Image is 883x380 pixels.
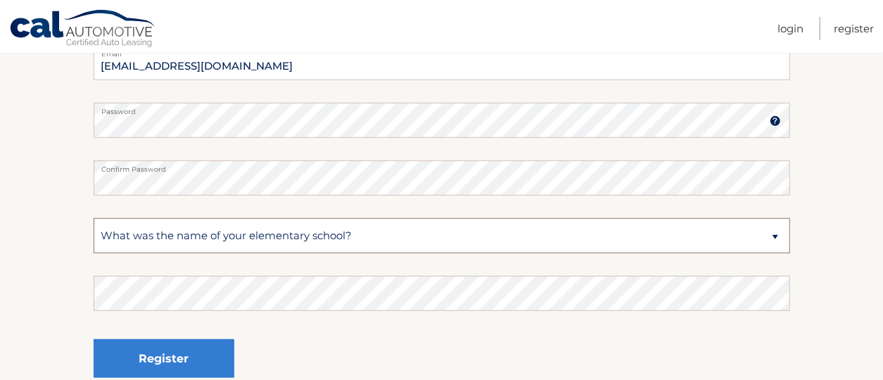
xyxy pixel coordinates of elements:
[94,45,790,80] input: Email
[9,9,157,50] a: Cal Automotive
[94,103,790,114] label: Password
[770,115,781,127] img: tooltip.svg
[94,339,234,378] button: Register
[777,17,803,40] a: Login
[834,17,874,40] a: Register
[94,160,790,172] label: Confirm Password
